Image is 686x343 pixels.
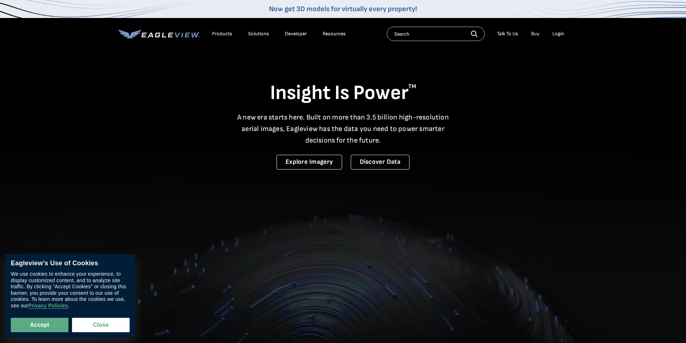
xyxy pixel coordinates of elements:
[11,259,130,267] div: Eagleview’s Use of Cookies
[233,112,453,146] p: A new era starts here. Built on more than 3.5 billion high-resolution aerial images, Eagleview ha...
[11,318,68,332] button: Accept
[323,31,346,37] div: Resources
[387,27,485,41] input: Search
[118,81,568,106] h1: Insight Is Power
[269,5,417,13] a: Now get 3D models for virtually every property!
[497,31,518,37] div: Talk To Us
[408,83,416,90] sup: TM
[285,31,307,37] a: Developer
[72,318,130,332] button: Close
[212,31,232,37] div: Products
[248,31,269,37] div: Solutions
[531,31,539,37] a: Buy
[11,271,130,309] div: We use cookies to enhance your experience, to display customized content, and to analyze site tra...
[351,155,409,170] a: Discover Data
[552,31,564,37] div: Login
[28,303,68,309] a: Privacy Policies
[277,155,342,170] a: Explore Imagery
